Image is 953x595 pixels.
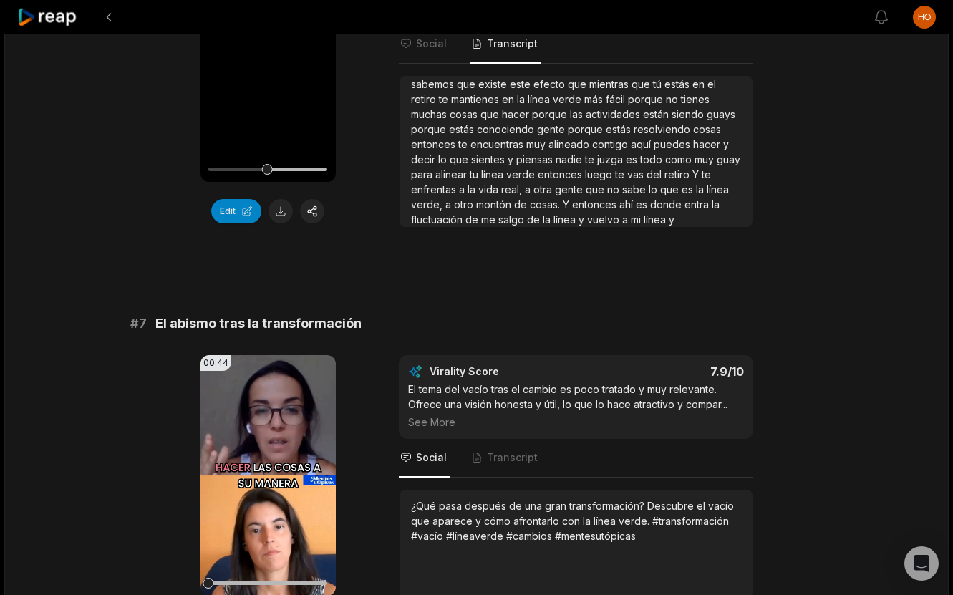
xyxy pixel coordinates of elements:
div: See More [408,415,744,430]
span: siendo [672,108,707,120]
span: porque [628,93,666,105]
span: donde [650,198,684,211]
span: juzga [597,153,626,165]
span: muy [526,138,548,150]
span: real, [501,183,525,195]
span: contigo [592,138,631,150]
span: lo [649,183,660,195]
span: te [458,138,470,150]
span: que [568,78,589,90]
span: no [607,183,622,195]
span: vuelvo [587,213,622,226]
span: Y [563,198,572,211]
span: El abismo tras la transformación [155,314,362,334]
span: Y [692,168,702,180]
span: línea [644,213,669,226]
span: vida [478,183,501,195]
span: a [459,183,468,195]
span: estás [606,123,634,135]
span: a [622,213,631,226]
span: muy [695,153,717,165]
span: porque [411,123,449,135]
span: me [481,213,498,226]
span: enfrentas [411,183,459,195]
div: Open Intercom Messenger [904,546,939,581]
span: nadie [556,153,585,165]
span: te [702,168,711,180]
span: efecto [533,78,568,90]
span: encuentras [470,138,526,150]
span: estás [449,123,477,135]
span: y [669,213,674,226]
span: guays [707,108,735,120]
span: entonces [572,198,619,211]
span: salgo [498,213,527,226]
span: ahí [619,198,636,211]
span: retiro [664,168,692,180]
span: es [626,153,640,165]
span: la [517,93,528,105]
span: actividades [586,108,643,120]
span: que [586,183,607,195]
span: Transcript [487,450,538,465]
span: línea [553,213,579,226]
span: gente [555,183,586,195]
span: mientras [589,78,632,90]
div: El tema del vacío tras el cambio es poco tratado y muy relevante. Ofrece una visión honesta y úti... [408,382,744,430]
span: que [480,108,502,120]
span: alineado [548,138,592,150]
span: no [666,93,681,105]
span: cosas [693,123,721,135]
span: hacer [502,108,532,120]
span: del [647,168,664,180]
span: sabemos [411,78,457,90]
span: la [696,183,707,195]
span: gente [537,123,568,135]
span: entonces [538,168,585,180]
span: alinear [435,168,470,180]
span: porque [532,108,570,120]
span: tu [470,168,481,180]
span: # 7 [130,314,147,334]
span: en [502,93,517,105]
span: fluctuación [411,213,465,226]
span: de [465,213,481,226]
span: otro [454,198,476,211]
span: Social [416,450,447,465]
span: conociendo [477,123,537,135]
span: entonces [411,138,458,150]
span: línea [528,93,553,105]
span: como [665,153,695,165]
span: mi [631,213,644,226]
span: resolviendo [634,123,693,135]
span: es [636,198,650,211]
span: más [584,93,606,105]
span: la [543,213,553,226]
span: línea [481,168,506,180]
span: lo [438,153,450,165]
span: y [579,213,587,226]
span: existe [478,78,510,90]
span: verde, [411,198,445,211]
span: todo [640,153,665,165]
div: Virality Score [430,364,584,379]
span: a [445,198,454,211]
span: muchas [411,108,450,120]
span: vas [627,168,647,180]
span: Social [416,37,447,51]
span: otra [533,183,555,195]
span: a [525,183,533,195]
span: de [527,213,543,226]
span: verde [506,168,538,180]
span: mantienes [451,93,502,105]
span: porque [568,123,606,135]
span: puedes [654,138,693,150]
span: retiro [411,93,439,105]
span: que [457,78,478,90]
span: tú [653,78,664,90]
span: el [707,78,716,90]
span: cosas. [530,198,563,211]
span: decir [411,153,438,165]
span: en [692,78,707,90]
span: te [615,168,627,180]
